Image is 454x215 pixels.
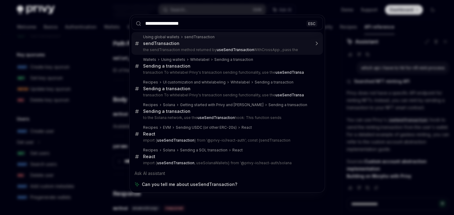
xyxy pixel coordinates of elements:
div: Sending a transaction [143,86,190,91]
div: Solana [163,148,175,153]
div: Solana [163,102,175,107]
div: Sending a transaction [255,80,293,85]
div: React [242,125,252,130]
p: transaction To whitelabel Privy's transaction sending functionality, use the [143,93,310,98]
div: Sending a transaction [143,63,190,69]
div: Using wallets [161,57,185,62]
div: Using global wallets [143,35,179,39]
div: sendTransaction [184,35,215,39]
b: useSendTransa [275,93,304,97]
div: React [143,131,155,137]
div: Ask AI assistant [131,168,323,179]
div: UI customization and whitelabeling [163,80,226,85]
div: Sending a transaction [214,57,253,62]
div: Recipes [143,102,158,107]
div: Whitelabel [190,57,209,62]
div: Sending USDC (or other ERC-20s) [176,125,237,130]
div: Whitelabel [231,80,250,85]
div: Sending a transaction [143,109,190,114]
p: transaction To whitelabel Privy's transaction sending functionality, use the [143,70,310,75]
b: useSendTransaction [197,115,235,120]
b: useSendTransa [275,70,304,75]
p: to the Solana network, use the hook: This function sends [143,115,310,120]
div: ESC [306,20,317,27]
div: React [232,148,243,153]
div: Wallets [143,57,156,62]
div: Recipes [143,125,158,130]
div: Recipes [143,148,158,153]
div: EVM [163,125,171,130]
p: the sendTransaction method returned by WithCrossApp , pass the [143,47,310,52]
div: React [143,154,155,159]
span: Can you tell me about useSendTransaction? [142,181,237,187]
b: useSendTransaction [217,47,254,52]
b: useSendTransaction [157,138,194,143]
p: import { , useSolanaWallets} from '@privy-io/react-auth/solana [143,161,310,165]
p: import { } from '@privy-io/react-auth'; const {sendTransaction [143,138,310,143]
div: Sending a transaction [268,102,307,107]
b: useSendTransaction [157,161,194,165]
div: Sending a SOL transaction [180,148,227,153]
div: Getting started with Privy and [PERSON_NAME] [180,102,264,107]
div: Recipes [143,80,158,85]
div: sendTransaction [143,41,179,46]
